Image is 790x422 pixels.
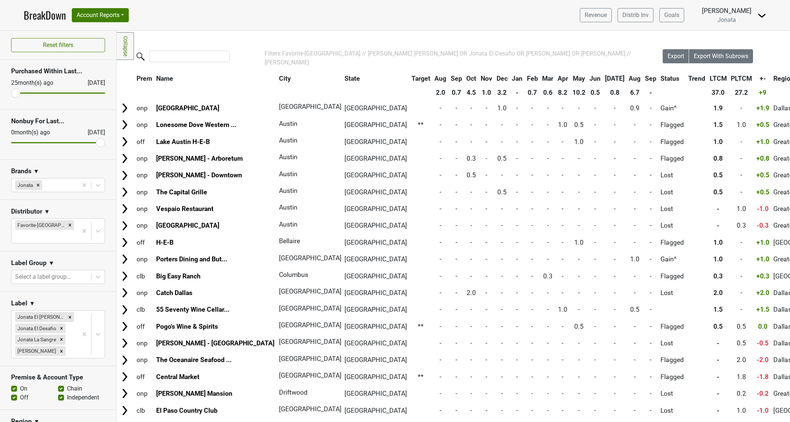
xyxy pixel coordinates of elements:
[11,128,70,137] div: 0 month(s) ago
[759,89,766,96] span: +9
[531,205,533,212] span: -
[650,171,652,179] span: -
[516,205,518,212] span: -
[713,138,723,145] span: 1.0
[594,222,596,229] span: -
[531,188,533,196] span: -
[440,104,441,112] span: -
[455,222,457,229] span: -
[470,188,472,196] span: -
[135,100,154,116] td: onp
[562,205,564,212] span: -
[501,222,503,229] span: -
[650,155,652,162] span: -
[571,72,587,85] th: May: activate to sort column ascending
[440,188,441,196] span: -
[516,121,518,128] span: -
[497,188,507,196] span: 0.5
[740,171,742,179] span: -
[156,188,207,196] a: The Capital Grille
[594,121,596,128] span: -
[455,155,457,162] span: -
[689,49,753,63] button: Export With Subrows
[119,321,130,332] img: Arrow right
[603,72,626,85] th: Jul: activate to sort column ascending
[737,121,746,128] span: 1.0
[757,205,769,212] span: -1.0
[11,117,105,125] h3: Nonbuy For Last...
[440,222,441,229] span: -
[470,121,472,128] span: -
[67,393,99,402] label: Independent
[501,171,503,179] span: -
[713,104,723,112] span: 1.9
[614,171,616,179] span: -
[119,103,130,114] img: Arrow right
[156,205,214,212] a: Vespaio Restaurant
[634,121,636,128] span: -
[156,339,275,347] a: [PERSON_NAME] - [GEOGRAPHIC_DATA]
[455,138,457,145] span: -
[650,205,652,212] span: -
[135,201,154,217] td: onp
[578,104,580,112] span: -
[740,155,742,162] span: -
[344,138,407,145] span: [GEOGRAPHIC_DATA]
[495,72,510,85] th: Dec: activate to sort column ascending
[15,180,34,190] div: Jonata
[279,187,297,194] span: Austin
[265,49,642,67] div: Filters:
[470,138,472,145] span: -
[618,8,653,22] a: Distrib Inv
[467,155,476,162] span: 0.3
[634,222,636,229] span: -
[659,201,686,217] td: Lost
[571,86,587,99] th: 10.2
[433,86,448,99] th: 2.0
[410,72,432,85] th: Target: activate to sort column ascending
[713,155,723,162] span: 0.8
[119,203,130,214] img: Arrow right
[650,138,652,145] span: -
[547,171,549,179] span: -
[344,222,407,229] span: [GEOGRAPHIC_DATA]
[501,205,503,212] span: -
[15,220,66,230] div: Favorite-[GEOGRAPHIC_DATA]
[740,188,742,196] span: -
[634,171,636,179] span: -
[156,272,201,280] a: Big Easy Ranch
[135,218,154,234] td: onp
[11,67,105,75] h3: Purchased Within Last...
[531,138,533,145] span: -
[717,16,736,23] span: Jonata
[757,222,769,229] span: -0.3
[531,222,533,229] span: -
[479,72,494,85] th: Nov: activate to sort column ascending
[501,121,503,128] span: -
[614,155,616,162] span: -
[578,155,580,162] span: -
[57,346,65,356] div: Remove Jonata Flor
[650,104,652,112] span: -
[562,222,564,229] span: -
[411,75,430,82] span: Target
[541,86,555,99] th: 0.6
[510,86,524,99] th: -
[279,120,297,127] span: Austin
[634,138,636,145] span: -
[578,171,580,179] span: -
[562,188,564,196] span: -
[558,121,567,128] span: 1.0
[650,222,652,229] span: -
[531,171,533,179] span: -
[343,72,409,85] th: State: activate to sort column ascending
[455,205,457,212] span: -
[713,171,723,179] span: 0.5
[516,155,518,162] span: -
[11,208,42,215] h3: Distributor
[485,171,487,179] span: -
[119,405,130,416] img: Arrow right
[627,86,643,99] th: 6.7
[594,104,596,112] span: -
[547,155,549,162] span: -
